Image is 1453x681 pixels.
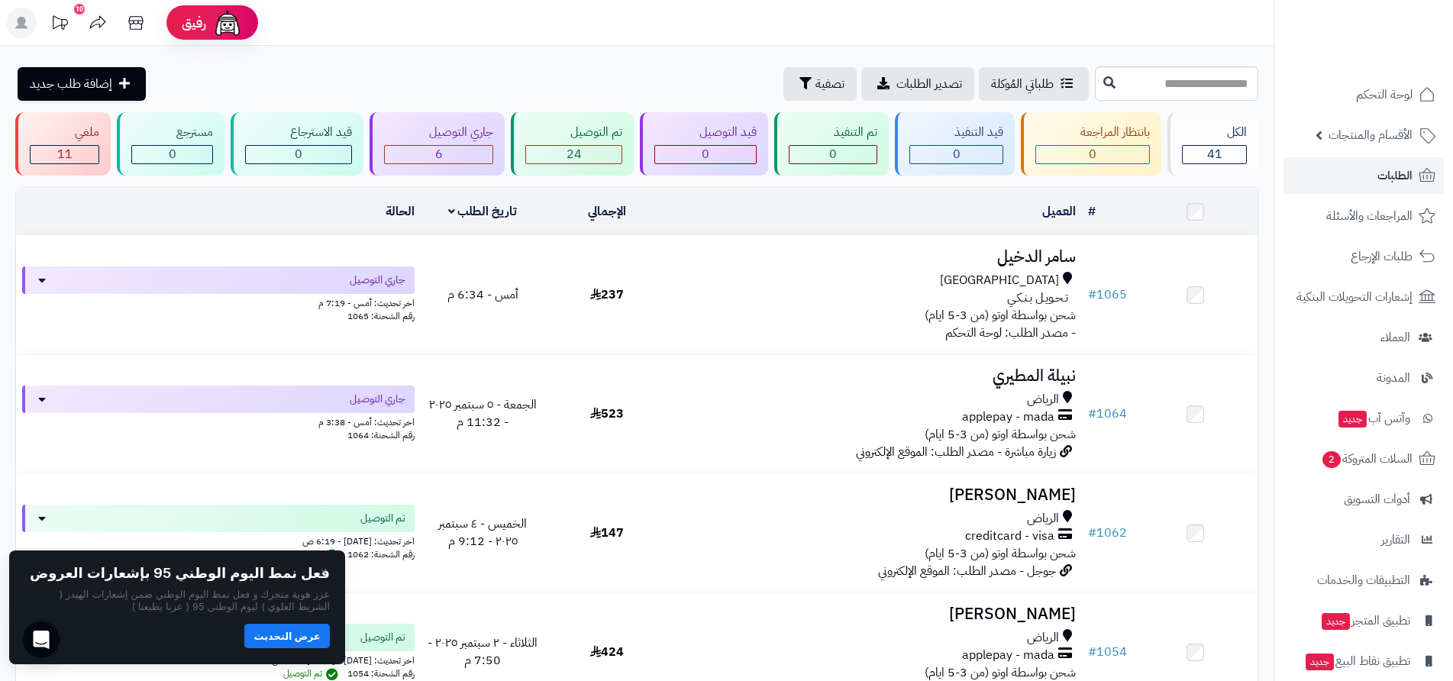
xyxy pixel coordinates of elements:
span: تم التوصيل [360,511,405,526]
div: 0 [910,146,1003,163]
span: جوجل - مصدر الطلب: الموقع الإلكتروني [878,562,1056,580]
a: الكل41 [1164,112,1261,176]
a: الإجمالي [588,202,626,221]
div: جاري التوصيل [384,124,493,141]
div: 6 [385,146,492,163]
span: # [1088,524,1096,542]
span: أدوات التسويق [1344,489,1410,510]
div: Open Intercom Messenger [23,621,60,658]
a: تم التوصيل 24 [508,112,637,176]
span: تـحـويـل بـنـكـي [1007,289,1068,307]
a: مسترجع 0 [114,112,228,176]
span: الطلبات [1377,165,1413,186]
span: السلات المتروكة [1321,448,1413,470]
a: طلبات الإرجاع [1283,238,1444,275]
span: شحن بواسطة اوتو (من 3-5 ايام) [925,306,1076,324]
a: المراجعات والأسئلة [1283,198,1444,234]
div: اخر تحديث: أمس - 7:19 م [22,294,415,310]
span: جديد [1322,613,1350,630]
span: تم التوصيل [283,547,342,561]
span: 11 [57,145,73,163]
span: جاري التوصيل [350,392,405,407]
a: #1054 [1088,643,1127,661]
div: بانتظار المراجعة [1035,124,1150,141]
span: applepay - mada [962,647,1054,664]
span: رقم الشحنة: 1062 [347,547,415,561]
span: 2 [1322,451,1342,469]
a: السلات المتروكة2 [1283,441,1444,477]
div: 0 [1036,146,1149,163]
span: 0 [953,145,961,163]
a: تاريخ الطلب [448,202,518,221]
div: تم التنفيذ [789,124,877,141]
span: # [1088,405,1096,423]
div: اخر تحديث: أمس - 3:38 م [22,413,415,429]
span: رقم الشحنة: 1054 [347,666,415,680]
span: # [1088,643,1096,661]
img: logo-2.png [1349,35,1438,67]
img: ai-face.png [212,8,243,38]
span: 0 [702,145,709,163]
span: الأقسام والمنتجات [1329,124,1413,146]
a: التقارير [1283,521,1444,558]
a: الحالة [386,202,415,221]
span: الخميس - ٤ سبتمبر ٢٠٢٥ - 9:12 م [438,515,527,550]
div: قيد التنفيذ [909,124,1003,141]
div: 0 [132,146,212,163]
span: الرياض [1027,629,1059,647]
h3: سامر الدخيل [675,248,1076,266]
span: 424 [590,643,624,661]
div: تم التوصيل [525,124,622,141]
a: طلباتي المُوكلة [979,67,1089,101]
h3: [PERSON_NAME] [675,605,1076,623]
a: العملاء [1283,319,1444,356]
button: تصفية [783,67,857,101]
div: مسترجع [131,124,213,141]
div: 0 [246,146,351,163]
a: إضافة طلب جديد [18,67,146,101]
span: تم التوصيل [283,666,342,680]
span: 147 [590,524,624,542]
div: 11 [31,146,98,163]
button: عرض التحديث [244,624,330,648]
td: - مصدر الطلب: لوحة التحكم [669,236,1082,354]
a: قيد التنفيذ 0 [892,112,1018,176]
span: التطبيقات والخدمات [1317,570,1410,591]
span: 523 [590,405,624,423]
span: creditcard - visa [965,528,1054,545]
a: وآتس آبجديد [1283,400,1444,437]
span: 0 [169,145,176,163]
span: شحن بواسطة اوتو (من 3-5 ايام) [925,544,1076,563]
span: العملاء [1380,327,1410,348]
span: إشعارات التحويلات البنكية [1296,286,1413,308]
div: اخر تحديث: [DATE] - 6:19 ص [22,532,415,548]
a: إشعارات التحويلات البنكية [1283,279,1444,315]
a: قيد الاسترجاع 0 [228,112,366,176]
span: الرياض [1027,391,1059,408]
div: 0 [789,146,877,163]
span: 0 [1089,145,1096,163]
span: شحن بواسطة اوتو (من 3-5 ايام) [925,425,1076,444]
div: قيد الاسترجاع [245,124,352,141]
span: تم التوصيل [360,630,405,645]
span: طلبات الإرجاع [1351,246,1413,267]
div: 0 [655,146,756,163]
span: الثلاثاء - ٢ سبتمبر ٢٠٢٥ - 7:50 م [428,634,538,670]
a: ملغي 11 [12,112,114,176]
a: #1062 [1088,524,1127,542]
span: زيارة مباشرة - مصدر الطلب: الموقع الإلكتروني [856,443,1056,461]
span: المراجعات والأسئلة [1326,205,1413,227]
a: #1064 [1088,405,1127,423]
span: طلباتي المُوكلة [991,75,1054,93]
a: بانتظار المراجعة 0 [1018,112,1164,176]
a: أدوات التسويق [1283,481,1444,518]
a: تصدير الطلبات [861,67,974,101]
a: التطبيقات والخدمات [1283,562,1444,599]
div: ملغي [30,124,99,141]
span: 41 [1207,145,1222,163]
span: رقم الشحنة: 1064 [347,428,415,442]
span: رقم الشحنة: 1065 [347,309,415,323]
a: لوحة التحكم [1283,76,1444,113]
h3: نبيلة المطيري [675,367,1076,385]
div: الكل [1182,124,1247,141]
